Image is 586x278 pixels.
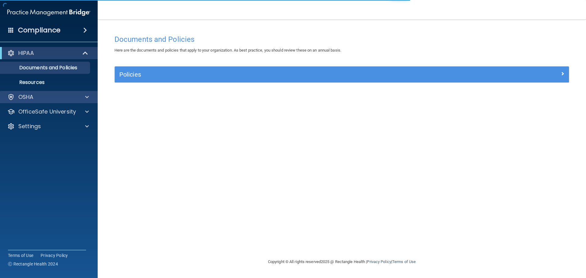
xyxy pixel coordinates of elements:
div: Copyright © All rights reserved 2025 @ Rectangle Health | | [230,252,453,272]
a: Settings [7,123,89,130]
p: OfficeSafe University [18,108,76,115]
a: Policies [119,70,564,79]
a: Privacy Policy [41,252,68,258]
p: OSHA [18,93,34,101]
h4: Documents and Policies [114,35,569,43]
p: Settings [18,123,41,130]
a: OfficeSafe University [7,108,89,115]
p: Documents and Policies [4,65,87,71]
img: PMB logo [7,6,90,19]
h5: Policies [119,71,451,78]
p: Resources [4,79,87,85]
a: Privacy Policy [367,259,391,264]
a: Terms of Use [8,252,33,258]
a: HIPAA [7,49,89,57]
a: Terms of Use [392,259,416,264]
p: HIPAA [18,49,34,57]
a: OSHA [7,93,89,101]
span: Ⓒ Rectangle Health 2024 [8,261,58,267]
iframe: Drift Widget Chat Controller [480,235,579,259]
span: Here are the documents and policies that apply to your organization. As best practice, you should... [114,48,341,52]
h4: Compliance [18,26,60,34]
